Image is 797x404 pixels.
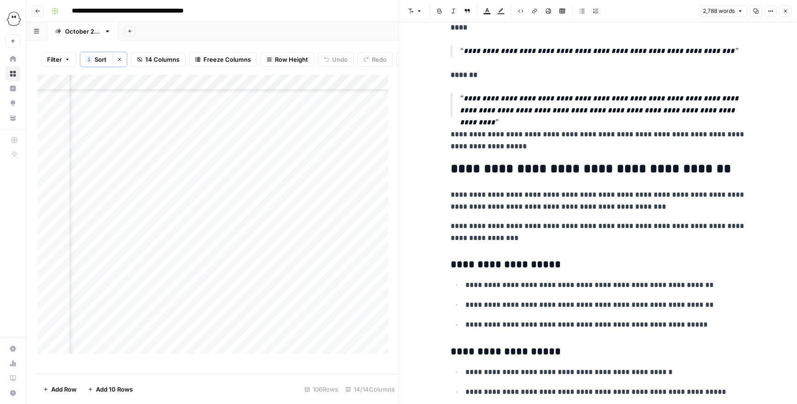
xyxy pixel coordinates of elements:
button: Filter [41,52,76,67]
a: Settings [6,341,20,356]
button: 1Sort [80,52,112,67]
button: Add Row [37,382,82,397]
a: Usage [6,356,20,371]
div: 14/14 Columns [342,382,398,397]
a: Opportunities [6,96,20,111]
span: Add 10 Rows [96,385,133,394]
span: Freeze Columns [203,55,251,64]
button: 2,788 words [699,5,747,17]
span: Undo [332,55,348,64]
button: Help + Support [6,386,20,400]
button: Row Height [261,52,314,67]
div: 106 Rows [301,382,342,397]
button: Workspace: PhantomBuster [6,7,20,30]
span: 14 Columns [145,55,179,64]
button: 14 Columns [131,52,185,67]
span: Redo [372,55,387,64]
div: [DATE] edits [65,27,101,36]
span: Sort [95,55,107,64]
span: Add Row [51,385,77,394]
button: Redo [357,52,393,67]
span: Row Height [275,55,308,64]
span: 2,788 words [703,7,735,15]
a: Home [6,52,20,66]
button: Add 10 Rows [82,382,138,397]
a: [DATE] edits [47,22,119,41]
a: Browse [6,66,20,81]
span: 1 [88,56,90,63]
span: Filter [47,55,62,64]
a: Learning Hub [6,371,20,386]
img: PhantomBuster Logo [6,11,22,27]
a: Your Data [6,111,20,125]
a: Insights [6,81,20,96]
button: Freeze Columns [189,52,257,67]
button: Undo [318,52,354,67]
div: 1 [86,56,92,63]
